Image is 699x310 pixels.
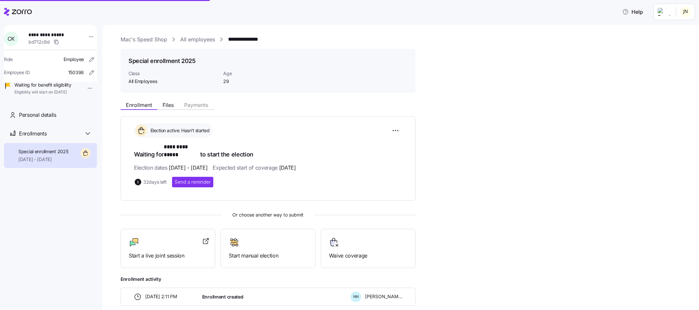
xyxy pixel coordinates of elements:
[19,130,47,138] span: Enrollments
[184,102,208,108] span: Payments
[223,78,289,85] span: 29
[353,295,359,299] span: N N
[29,39,50,45] span: bd712c9d
[169,164,207,172] span: [DATE] - [DATE]
[68,69,84,76] span: 150398
[126,102,152,108] span: Enrollment
[148,127,210,134] span: Election active: Hasn't started
[365,293,402,300] span: [PERSON_NAME]
[18,148,68,155] span: Special enrollment 2025
[617,5,648,18] button: Help
[143,179,167,185] span: 32 days left
[329,252,407,260] span: Waive coverage
[622,8,643,16] span: Help
[121,211,416,218] span: Or choose another way to submit
[128,70,218,77] span: Class
[121,276,416,282] span: Enrollment activity
[163,102,174,108] span: Files
[4,69,30,76] span: Employee ID
[128,57,196,65] h1: Special enrollment 2025
[121,35,167,44] a: Mac's Speed Shop
[14,90,71,95] span: Eligibility will start on [DATE]
[146,293,177,300] span: [DATE] 2:11 PM
[680,7,691,17] img: ea2b31c6a8c0fa5d6bc893b34d6c53ce
[279,164,296,172] span: [DATE]
[180,35,215,44] a: All employees
[134,143,402,158] h1: Waiting for to start the election
[172,177,213,187] button: Send a reminder
[202,294,243,300] span: Enrollment created
[134,164,207,172] span: Election dates
[14,82,71,88] span: Waiting for benefit eligibility
[213,164,296,172] span: Expected start of coverage
[229,252,307,260] span: Start manual election
[8,36,15,41] span: C K
[128,78,218,85] span: All Employees
[19,111,56,119] span: Personal details
[64,56,84,63] span: Employee
[223,70,289,77] span: Age
[129,252,207,260] span: Start a live joint session
[18,156,68,163] span: [DATE] - [DATE]
[175,179,211,185] span: Send a reminder
[658,8,671,16] img: Employer logo
[4,56,13,63] span: Role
